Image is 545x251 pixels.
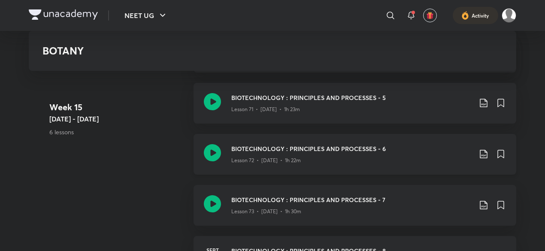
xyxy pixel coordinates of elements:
a: BIOTECHNOLOGY : PRINCIPLES AND PROCESSES - 7Lesson 73 • [DATE] • 1h 30m [194,185,516,236]
button: avatar [423,9,437,22]
h3: BOTANY [42,45,378,57]
p: 6 lessons [49,127,187,136]
p: Lesson 71 • [DATE] • 1h 23m [231,106,300,113]
h3: BIOTECHNOLOGY : PRINCIPLES AND PROCESSES - 5 [231,93,472,102]
h3: BIOTECHNOLOGY : PRINCIPLES AND PROCESSES - 6 [231,144,472,153]
img: Company Logo [29,9,98,20]
a: Company Logo [29,9,98,22]
a: BIOTECHNOLOGY : PRINCIPLES AND PROCESSES - 5Lesson 71 • [DATE] • 1h 23m [194,83,516,134]
p: Lesson 72 • [DATE] • 1h 22m [231,157,301,164]
img: activity [461,10,469,21]
p: Lesson 73 • [DATE] • 1h 30m [231,208,301,215]
button: NEET UG [119,7,173,24]
h4: Week 15 [49,101,187,114]
a: BIOTECHNOLOGY : PRINCIPLES AND PROCESSES - 6Lesson 72 • [DATE] • 1h 22m [194,134,516,185]
img: avatar [426,12,434,19]
h3: BIOTECHNOLOGY : PRINCIPLES AND PROCESSES - 7 [231,195,472,204]
img: Aman raj [502,8,516,23]
h5: [DATE] - [DATE] [49,114,187,124]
